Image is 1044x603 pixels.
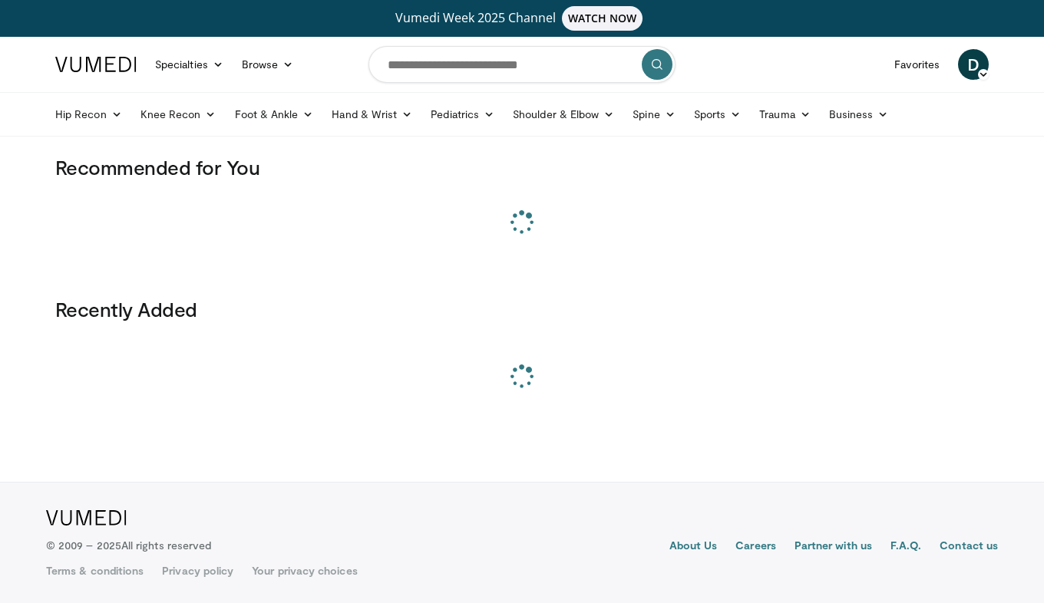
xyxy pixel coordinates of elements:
span: All rights reserved [121,539,211,552]
h3: Recommended for You [55,155,989,180]
a: Vumedi Week 2025 ChannelWATCH NOW [58,6,986,31]
a: Partner with us [795,538,872,556]
a: Spine [623,99,684,130]
a: Trauma [750,99,820,130]
a: Pediatrics [421,99,504,130]
span: WATCH NOW [562,6,643,31]
img: VuMedi Logo [55,57,137,72]
a: F.A.Q. [890,538,921,556]
a: Hand & Wrist [322,99,421,130]
a: Careers [735,538,776,556]
a: Business [820,99,898,130]
a: Shoulder & Elbow [504,99,623,130]
a: About Us [669,538,718,556]
a: Knee Recon [131,99,226,130]
a: Specialties [146,49,233,80]
a: Terms & conditions [46,563,144,578]
h3: Recently Added [55,297,989,321]
a: Foot & Ankle [226,99,323,130]
a: Hip Recon [46,99,131,130]
a: Browse [233,49,303,80]
p: © 2009 – 2025 [46,538,211,553]
a: Sports [685,99,751,130]
a: Your privacy choices [252,563,357,578]
a: Contact us [940,538,998,556]
input: Search topics, interventions [368,46,676,83]
a: Favorites [885,49,949,80]
a: D [958,49,989,80]
img: VuMedi Logo [46,510,127,526]
a: Privacy policy [162,563,233,578]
